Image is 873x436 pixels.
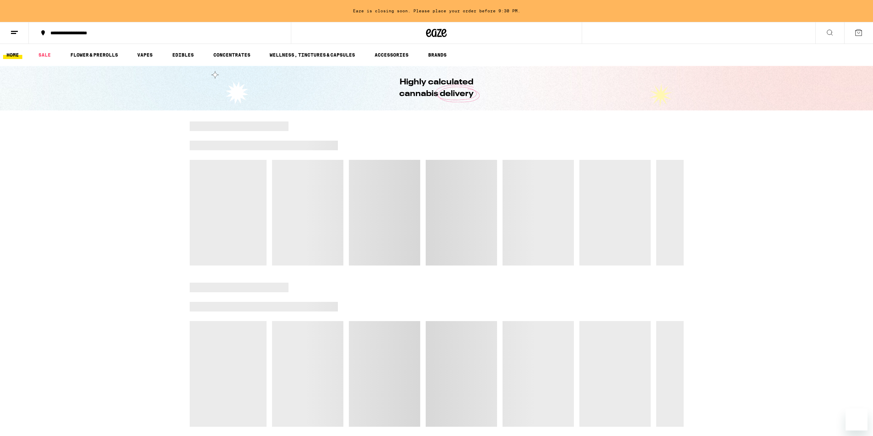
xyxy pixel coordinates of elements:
[425,51,450,59] a: BRANDS
[3,51,22,59] a: HOME
[266,51,358,59] a: WELLNESS, TINCTURES & CAPSULES
[67,51,121,59] a: FLOWER & PREROLLS
[210,51,254,59] a: CONCENTRATES
[169,51,197,59] a: EDIBLES
[371,51,412,59] a: ACCESSORIES
[380,76,493,100] h1: Highly calculated cannabis delivery
[35,51,54,59] a: SALE
[134,51,156,59] a: VAPES
[846,409,868,431] iframe: Button to launch messaging window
